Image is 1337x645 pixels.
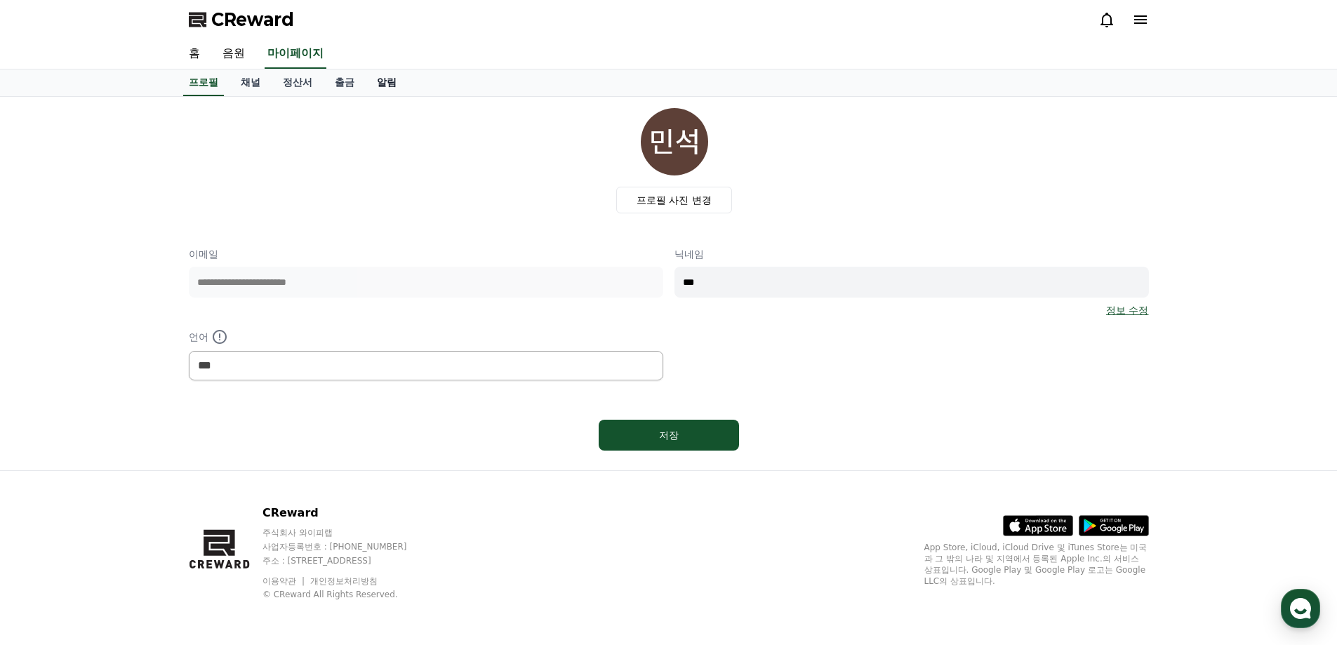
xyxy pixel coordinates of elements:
[641,108,708,175] img: profile_image
[183,69,224,96] a: 프로필
[178,39,211,69] a: 홈
[262,541,434,552] p: 사업자등록번호 : [PHONE_NUMBER]
[272,69,324,96] a: 정산서
[627,428,711,442] div: 저장
[4,445,93,480] a: 홈
[211,39,256,69] a: 음원
[1106,303,1148,317] a: 정보 수정
[262,527,434,538] p: 주식회사 와이피랩
[366,69,408,96] a: 알림
[262,589,434,600] p: © CReward All Rights Reserved.
[599,420,739,451] button: 저장
[211,8,294,31] span: CReward
[674,247,1149,261] p: 닉네임
[128,467,145,478] span: 대화
[262,576,307,586] a: 이용약관
[262,505,434,521] p: CReward
[324,69,366,96] a: 출금
[189,328,663,345] p: 언어
[44,466,53,477] span: 홈
[93,445,181,480] a: 대화
[189,8,294,31] a: CReward
[189,247,663,261] p: 이메일
[924,542,1149,587] p: App Store, iCloud, iCloud Drive 및 iTunes Store는 미국과 그 밖의 나라 및 지역에서 등록된 Apple Inc.의 서비스 상표입니다. Goo...
[262,555,434,566] p: 주소 : [STREET_ADDRESS]
[265,39,326,69] a: 마이페이지
[310,576,378,586] a: 개인정보처리방침
[217,466,234,477] span: 설정
[616,187,732,213] label: 프로필 사진 변경
[230,69,272,96] a: 채널
[181,445,270,480] a: 설정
